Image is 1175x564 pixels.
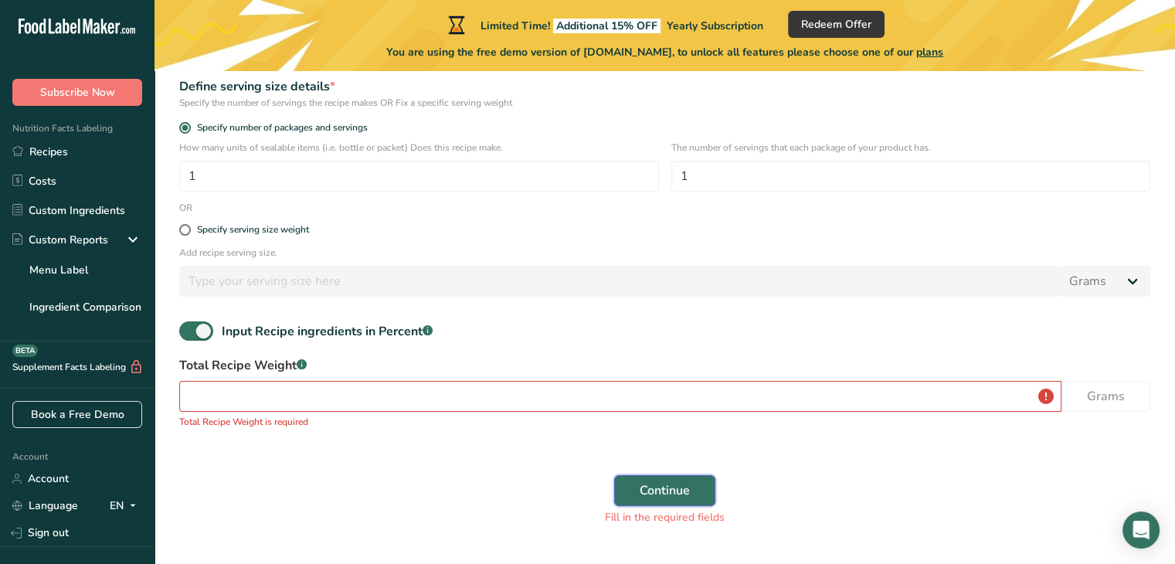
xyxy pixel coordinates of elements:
[445,15,763,34] div: Limited Time!
[667,19,763,33] span: Yearly Subscription
[197,224,309,236] div: Specify serving size weight
[640,481,690,500] span: Continue
[179,356,1150,375] label: Total Recipe Weight
[12,492,78,519] a: Language
[179,141,659,155] p: How many units of sealable items (i.e. bottle or packet) Does this recipe make.
[12,79,142,106] button: Subscribe Now
[12,345,38,357] div: BETA
[40,84,115,100] span: Subscribe Now
[179,266,1060,297] input: Type your serving size here
[179,415,1150,429] p: Total Recipe Weight is required
[170,201,202,215] div: OR
[12,401,142,428] a: Book a Free Demo
[386,44,943,60] span: You are using the free demo version of [DOMAIN_NAME], to unlock all features please choose one of...
[222,322,433,341] div: Input Recipe ingredients in Percent
[179,96,1150,110] div: Specify the number of servings the recipe makes OR Fix a specific serving weight
[788,11,885,38] button: Redeem Offer
[12,232,108,248] div: Custom Reports
[1061,381,1150,412] button: Grams
[191,122,368,134] span: Specify number of packages and servings
[916,45,943,59] span: plans
[110,497,142,515] div: EN
[614,475,715,506] button: Continue
[1087,387,1125,406] span: Grams
[801,16,871,32] span: Redeem Offer
[1122,511,1160,549] div: Open Intercom Messenger
[179,509,1150,525] div: Fill in the required fields
[671,141,1151,155] p: The number of servings that each package of your product has.
[179,77,1150,96] div: Define serving size details
[179,246,1150,260] p: Add recipe serving size.
[553,19,661,33] span: Additional 15% OFF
